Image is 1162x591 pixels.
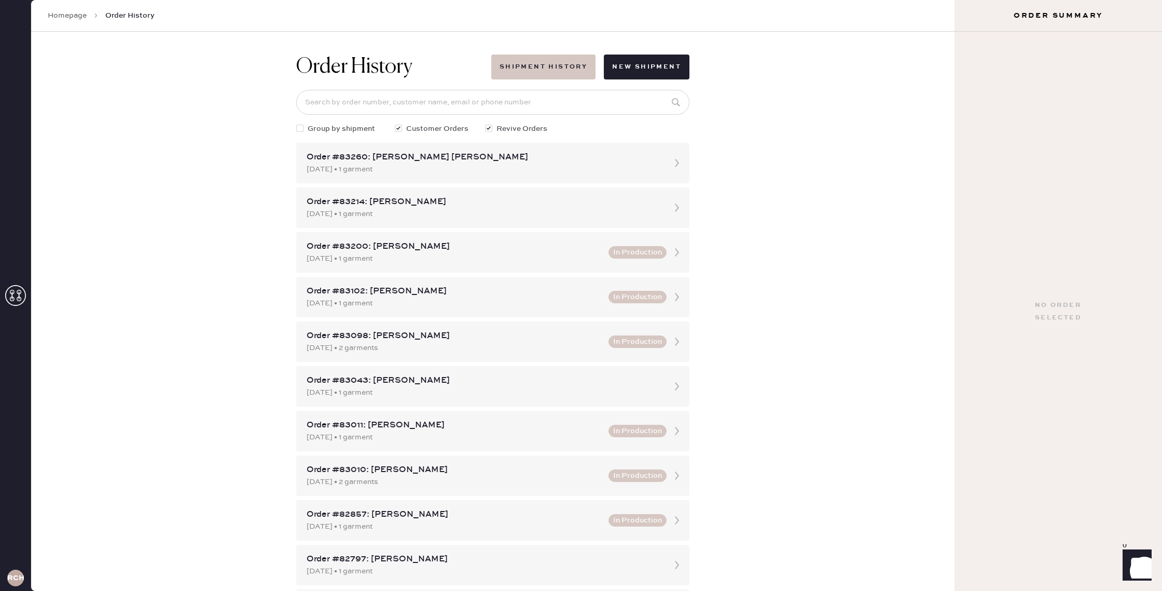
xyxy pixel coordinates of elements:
[307,419,602,432] div: Order #83011: [PERSON_NAME]
[608,469,667,482] button: In Production
[307,387,660,398] div: [DATE] • 1 garment
[307,566,660,577] div: [DATE] • 1 garment
[307,164,660,175] div: [DATE] • 1 garment
[608,335,667,348] button: In Production
[307,196,660,208] div: Order #83214: [PERSON_NAME]
[296,90,689,115] input: Search by order number, customer name, email or phone number
[307,476,602,488] div: [DATE] • 2 garments
[307,464,602,476] div: Order #83010: [PERSON_NAME]
[307,508,602,521] div: Order #82857: [PERSON_NAME]
[307,151,660,164] div: Order #83260: [PERSON_NAME] [PERSON_NAME]
[48,10,87,21] a: Homepage
[307,208,660,220] div: [DATE] • 1 garment
[308,123,375,135] span: Group by shipment
[307,374,660,387] div: Order #83043: [PERSON_NAME]
[491,55,596,79] button: Shipment History
[307,298,602,309] div: [DATE] • 1 garment
[105,10,155,21] span: Order History
[307,330,602,342] div: Order #83098: [PERSON_NAME]
[608,246,667,259] button: In Production
[604,55,689,79] button: New Shipment
[307,553,660,566] div: Order #82797: [PERSON_NAME]
[1113,544,1157,589] iframe: Front Chat
[307,342,602,354] div: [DATE] • 2 garments
[307,240,602,253] div: Order #83200: [PERSON_NAME]
[496,123,547,135] span: Revive Orders
[307,253,602,264] div: [DATE] • 1 garment
[307,521,602,532] div: [DATE] • 1 garment
[955,10,1162,21] h3: Order Summary
[307,285,602,298] div: Order #83102: [PERSON_NAME]
[307,432,602,443] div: [DATE] • 1 garment
[1035,299,1082,324] div: No order selected
[608,291,667,303] button: In Production
[7,574,24,582] h3: RCHA
[296,55,412,79] h1: Order History
[608,514,667,527] button: In Production
[406,123,468,135] span: Customer Orders
[608,425,667,437] button: In Production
